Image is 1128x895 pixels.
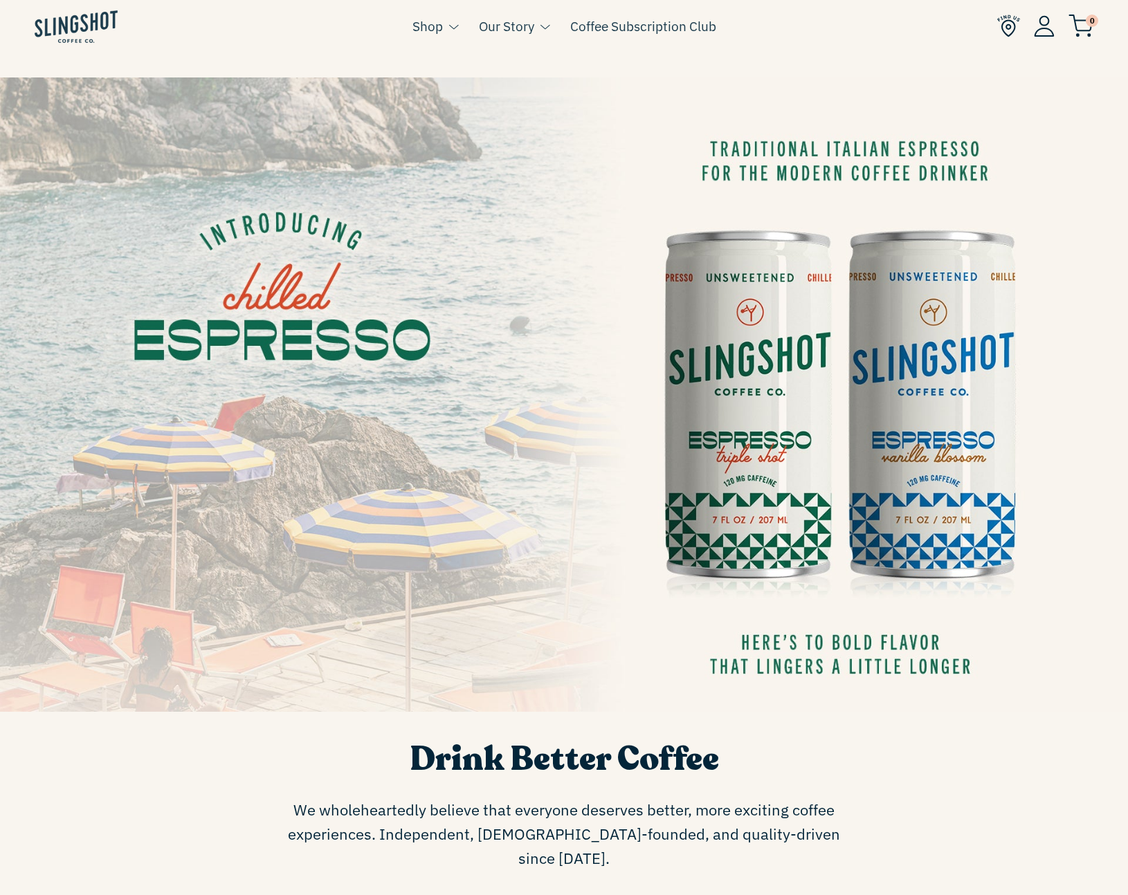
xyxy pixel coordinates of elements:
a: Our Story [479,16,534,37]
a: Shop [412,16,443,37]
a: Coffee Subscription Club [570,16,716,37]
img: Account [1034,15,1055,37]
img: cart [1068,15,1093,37]
span: 0 [1086,15,1098,27]
span: Drink Better Coffee [410,737,719,782]
a: 0 [1068,18,1093,35]
img: Find Us [997,15,1020,37]
span: We wholeheartedly believe that everyone deserves better, more exciting coffee experiences. Indepe... [280,797,848,871]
